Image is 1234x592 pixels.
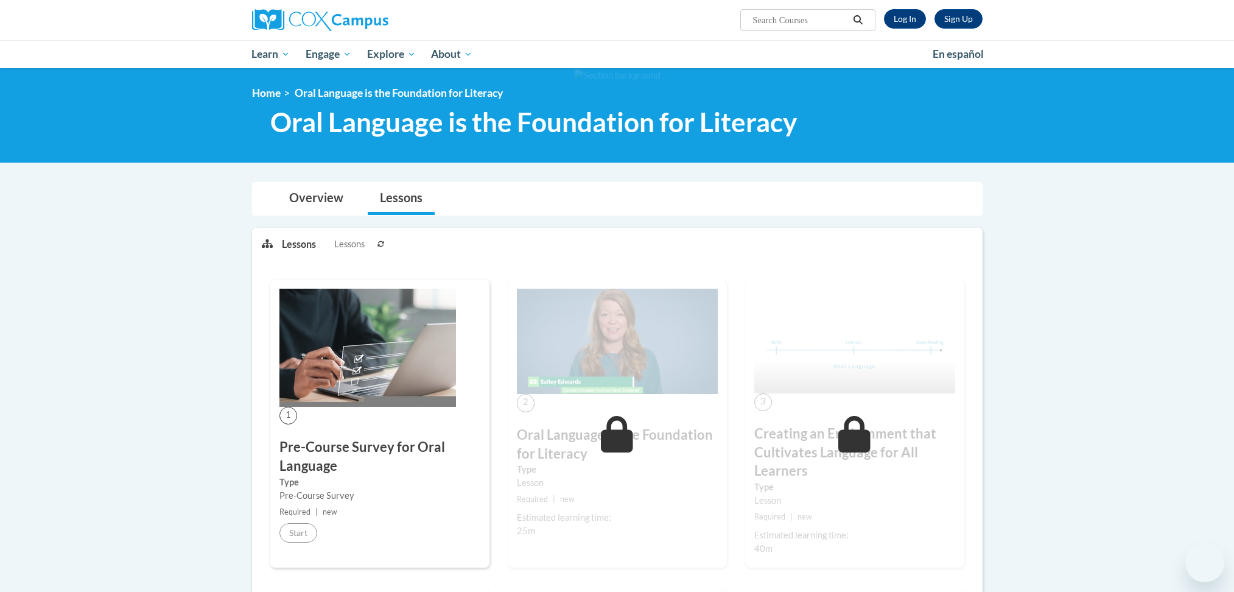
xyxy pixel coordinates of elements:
[754,543,773,554] span: 40m
[279,476,480,489] label: Type
[306,47,351,62] span: Engage
[368,183,435,215] a: Lessons
[754,425,955,481] h3: Creating an Environment that Cultivates Language for All Learners
[790,512,793,521] span: |
[849,13,867,27] button: Search
[279,407,297,425] span: 1
[252,86,281,99] a: Home
[367,47,416,62] span: Explore
[1185,543,1224,582] iframe: Button to launch messaging window
[798,512,812,521] span: new
[431,47,472,62] span: About
[277,183,356,215] a: Overview
[517,394,535,412] span: 2
[754,512,785,521] span: Required
[279,523,317,543] button: Start
[751,13,849,27] input: Search Courses
[754,481,955,494] label: Type
[315,507,318,516] span: |
[423,40,480,68] a: About
[574,69,661,82] img: Section background
[517,495,548,504] span: Required
[934,9,983,29] a: Register
[295,86,503,99] span: Oral Language is the Foundation for Literacy
[517,476,718,490] div: Lesson
[323,507,337,516] span: new
[517,426,718,463] h3: Oral Language is the Foundation for Literacy
[933,48,984,60] span: En español
[252,9,388,31] img: Cox Campus
[270,106,797,138] span: Oral Language is the Foundation for Literacy
[754,529,955,542] div: Estimated learning time:
[517,289,718,395] img: Course Image
[884,9,926,29] a: Log In
[244,40,298,68] a: Learn
[251,47,290,62] span: Learn
[334,238,365,251] span: Lessons
[279,438,480,476] h3: Pre-Course Survey for Oral Language
[517,463,718,476] label: Type
[553,495,555,504] span: |
[359,40,424,68] a: Explore
[279,289,456,407] img: Course Image
[279,489,480,502] div: Pre-Course Survey
[282,238,316,251] p: Lessons
[517,526,535,536] span: 25m
[754,289,955,393] img: Course Image
[298,40,359,68] a: Engage
[560,495,575,504] span: new
[754,494,955,507] div: Lesson
[925,41,992,67] a: En español
[279,507,310,516] span: Required
[252,9,483,31] a: Cox Campus
[517,511,718,524] div: Estimated learning time:
[234,40,1001,68] div: Main menu
[754,393,772,411] span: 3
